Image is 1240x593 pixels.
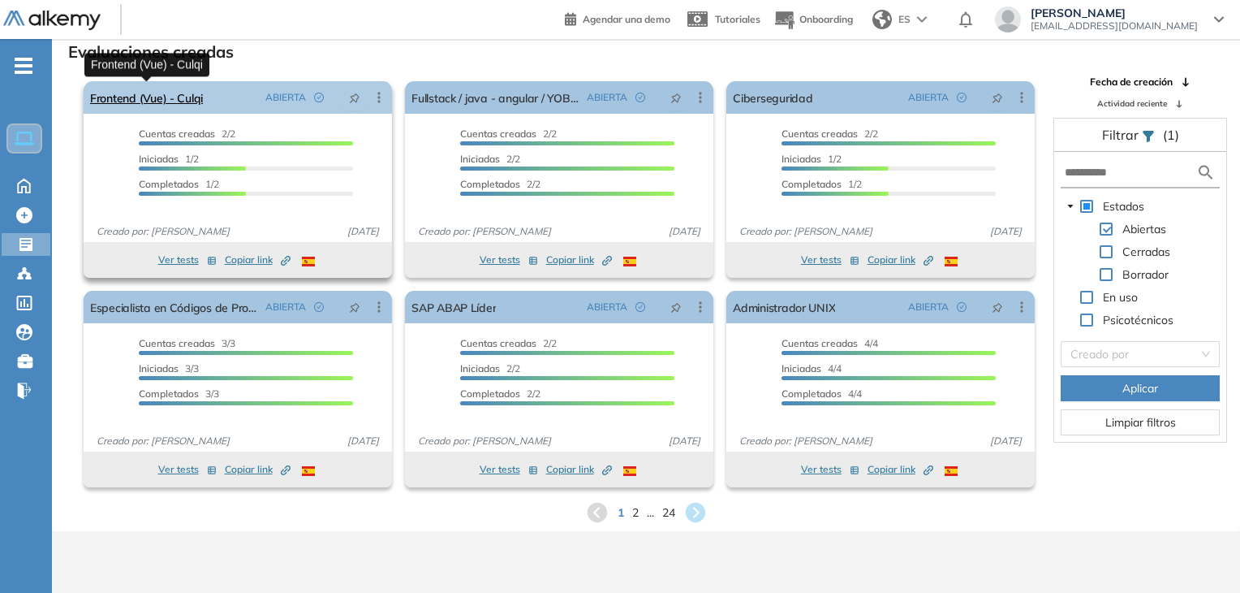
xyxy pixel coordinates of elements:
span: 2/2 [460,128,557,140]
span: [EMAIL_ADDRESS][DOMAIN_NAME] [1031,19,1198,32]
span: Creado por: [PERSON_NAME] [90,224,236,239]
span: ABIERTA [908,90,949,105]
img: world [872,10,892,29]
span: pushpin [670,91,682,104]
a: Frontend (Vue) - Culqi [90,81,203,114]
button: Aplicar [1061,375,1220,401]
span: Borrador [1119,265,1172,284]
span: [DATE] [662,224,707,239]
span: 2/2 [460,337,557,349]
button: Copiar link [868,250,933,270]
span: 2/2 [781,128,878,140]
span: 2/2 [139,128,235,140]
span: Cuentas creadas [781,337,858,349]
span: 3/3 [139,387,219,400]
span: Completados [460,387,520,400]
span: 1/2 [139,153,199,165]
span: Actividad reciente [1097,97,1167,110]
button: pushpin [658,294,694,320]
span: Completados [460,178,520,190]
span: Cuentas creadas [139,128,215,140]
span: Creado por: [PERSON_NAME] [411,224,558,239]
img: Logo [3,11,101,31]
span: 4/4 [781,387,862,400]
span: Cuentas creadas [781,128,858,140]
span: Iniciadas [139,362,179,374]
span: Agendar una demo [583,13,670,25]
a: Agendar una demo [565,8,670,28]
span: Abiertas [1122,222,1166,236]
span: En uso [1103,290,1138,305]
img: ESP [945,466,958,476]
span: 1/2 [781,153,842,165]
button: pushpin [337,294,372,320]
span: Copiar link [868,253,933,267]
span: Iniciadas [460,153,500,165]
span: Onboarding [799,13,853,25]
span: Abiertas [1119,219,1169,239]
span: ES [898,12,911,27]
span: ABIERTA [587,300,627,314]
span: ABIERTA [908,300,949,314]
a: Especialista en Códigos de Proveedores y Clientes [90,291,259,323]
span: 2/2 [460,153,520,165]
span: Filtrar [1102,127,1142,143]
span: Iniciadas [781,153,821,165]
a: Administrador UNIX [733,291,835,323]
span: Limpiar filtros [1105,413,1176,431]
button: Ver tests [480,460,538,479]
span: 1/2 [139,178,219,190]
span: Copiar link [868,462,933,477]
span: Copiar link [225,253,291,267]
span: Fecha de creación [1090,75,1173,89]
img: ESP [623,257,636,266]
span: Estados [1100,197,1147,216]
span: Copiar link [225,462,291,477]
span: Creado por: [PERSON_NAME] [733,224,879,239]
span: Psicotécnicos [1100,310,1177,330]
span: ABIERTA [265,90,306,105]
img: ESP [623,466,636,476]
span: check-circle [314,302,324,312]
span: Iniciadas [460,362,500,374]
span: check-circle [957,93,967,102]
span: Creado por: [PERSON_NAME] [733,434,879,448]
span: check-circle [314,93,324,102]
span: En uso [1100,288,1141,307]
a: Ciberseguridad [733,81,812,114]
span: ... [647,504,654,522]
span: check-circle [635,302,645,312]
button: Ver tests [158,250,217,270]
span: 2/2 [460,362,520,374]
span: 2/2 [460,387,540,400]
button: Ver tests [158,460,217,479]
span: 2/2 [460,178,540,190]
button: Ver tests [480,250,538,270]
span: Aplicar [1122,379,1158,397]
span: Borrador [1122,267,1169,282]
span: [DATE] [984,434,1028,448]
span: check-circle [957,302,967,312]
img: ESP [945,257,958,266]
span: 1/2 [781,178,862,190]
span: Estados [1103,199,1144,214]
span: Cuentas creadas [460,337,536,349]
span: pushpin [992,91,1003,104]
span: pushpin [992,301,1003,314]
span: Completados [781,178,842,190]
button: pushpin [980,84,1015,110]
span: Completados [139,178,199,190]
img: ESP [302,257,315,266]
span: pushpin [349,301,360,314]
span: pushpin [349,91,360,104]
span: Cuentas creadas [460,128,536,140]
span: 3/3 [139,362,199,374]
div: Frontend (Vue) - Culqi [84,53,209,76]
span: [DATE] [984,224,1028,239]
span: 3/3 [139,337,235,349]
span: Creado por: [PERSON_NAME] [411,434,558,448]
span: Tutoriales [715,13,760,25]
span: Copiar link [546,462,612,477]
button: Copiar link [868,460,933,479]
a: SAP ABAP Líder [411,291,496,323]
